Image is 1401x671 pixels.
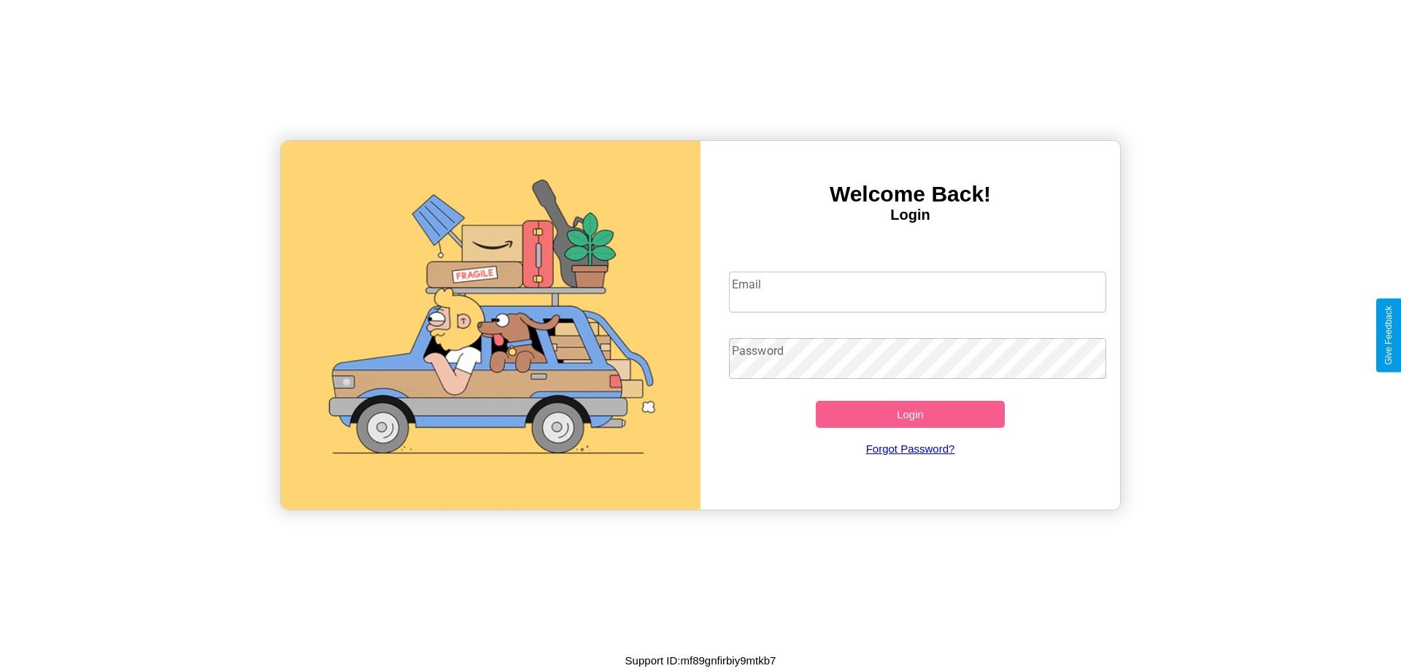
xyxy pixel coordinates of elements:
[625,651,776,670] p: Support ID: mf89gnfirbiy9mtkb7
[1383,306,1394,365] div: Give Feedback
[281,141,700,510] img: gif
[816,401,1005,428] button: Login
[700,182,1120,207] h3: Welcome Back!
[700,207,1120,223] h4: Login
[722,428,1100,469] a: Forgot Password?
